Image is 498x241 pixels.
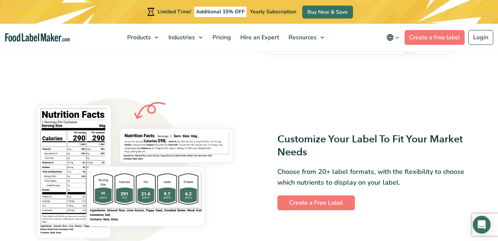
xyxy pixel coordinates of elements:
[194,7,247,17] span: Additional 15% OFF
[250,8,296,15] span: Yearly Subscription
[277,166,474,188] p: Choose from 20+ label formats, with the flexibility to choose which nutrients to display on your ...
[208,24,234,51] a: Pricing
[123,24,162,51] a: Products
[405,30,465,45] a: Create a free label
[236,24,282,51] a: Hire an Expert
[284,24,328,51] a: Resources
[473,216,491,234] div: Open Intercom Messenger
[277,133,474,159] h3: Customize Your Label To Fit Your Market Needs
[302,6,353,19] a: Buy Now & Save
[125,33,152,42] span: Products
[468,30,493,45] a: Login
[210,33,232,42] span: Pricing
[164,24,206,51] a: Industries
[286,33,317,42] span: Resources
[158,8,191,15] span: Limited Time!
[277,195,355,210] a: Create a Free Label
[238,33,280,42] span: Hire an Expert
[166,33,196,42] span: Industries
